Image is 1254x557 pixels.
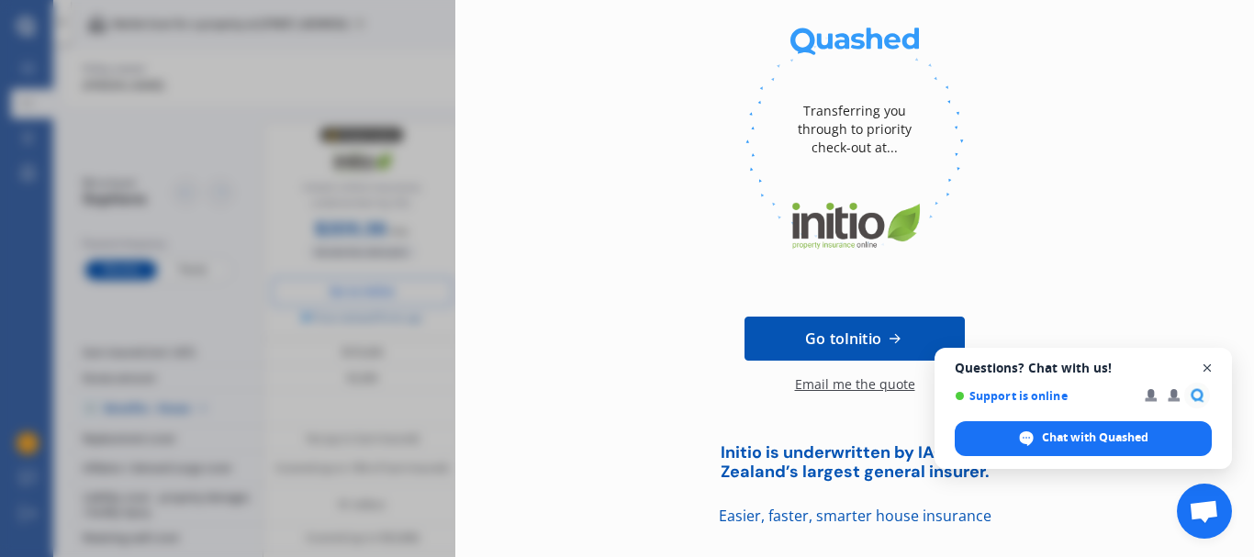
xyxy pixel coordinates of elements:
[1177,484,1232,539] a: Open chat
[781,74,928,184] div: Transferring you through to priority check-out at...
[653,504,1057,529] div: Easier, faster, smarter house insurance
[745,317,965,361] a: Go toInitio
[955,389,1132,403] span: Support is online
[1042,429,1148,446] span: Chat with Quashed
[805,328,881,350] span: Go to Initio
[653,443,1057,482] div: Initio is underwritten by IAG, New Zealand’s largest general insurer.
[955,421,1212,456] span: Chat with Quashed
[745,184,964,267] img: Initio.webp
[795,375,915,412] div: Email me the quote
[955,361,1212,375] span: Questions? Chat with us!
